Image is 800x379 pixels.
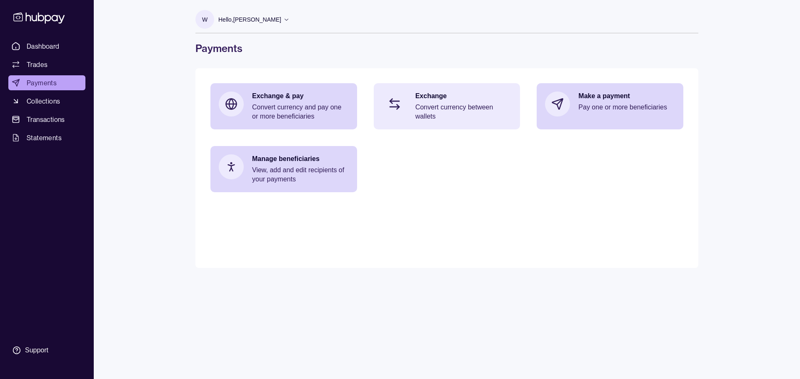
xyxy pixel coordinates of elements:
p: Exchange [415,92,512,101]
p: Convert currency between wallets [415,103,512,121]
a: Make a paymentPay one or more beneficiaries [537,83,683,125]
a: Collections [8,94,85,109]
span: Payments [27,78,57,88]
h1: Payments [195,42,698,55]
span: Statements [27,133,62,143]
div: Support [25,346,48,355]
p: Convert currency and pay one or more beneficiaries [252,103,349,121]
a: Transactions [8,112,85,127]
a: Payments [8,75,85,90]
p: Make a payment [578,92,675,101]
a: Dashboard [8,39,85,54]
p: W [202,15,207,24]
a: Statements [8,130,85,145]
a: Exchange & payConvert currency and pay one or more beneficiaries [210,83,357,129]
a: Support [8,342,85,359]
span: Transactions [27,114,65,124]
a: Manage beneficiariesView, add and edit recipients of your payments [210,146,357,192]
span: Dashboard [27,41,60,51]
p: Exchange & pay [252,92,349,101]
a: ExchangeConvert currency between wallets [374,83,520,129]
span: Trades [27,59,47,69]
p: Hello, [PERSON_NAME] [218,15,281,24]
p: Pay one or more beneficiaries [578,103,675,112]
p: Manage beneficiaries [252,154,349,163]
a: Trades [8,57,85,72]
p: View, add and edit recipients of your payments [252,166,349,184]
span: Collections [27,96,60,106]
